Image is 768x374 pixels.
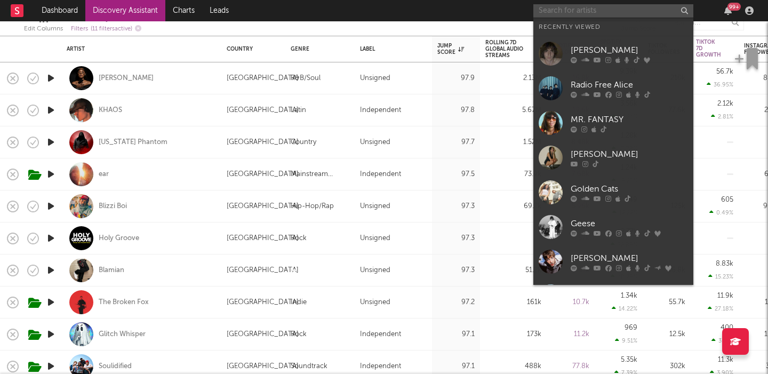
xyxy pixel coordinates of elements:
div: Geese [571,217,688,230]
a: [PERSON_NAME] [533,140,693,175]
div: 69.2k [485,200,541,213]
div: 11.9k [717,292,733,299]
div: Country [227,46,275,52]
div: 97.3 [437,200,475,213]
div: 97.3 [437,264,475,277]
div: Label [360,46,421,52]
div: [GEOGRAPHIC_DATA] [227,168,299,181]
div: [GEOGRAPHIC_DATA] [227,264,299,277]
div: [GEOGRAPHIC_DATA] [227,232,299,245]
a: MR. FANTASY [533,106,693,140]
a: Soulidified [99,362,132,371]
input: Search for artists [533,4,693,18]
div: 3.31 % [711,337,733,344]
a: [US_STATE] Phantom [99,138,167,147]
div: 2.13M [485,72,541,85]
div: 9.51 % [615,337,637,344]
div: Soundtrack [291,360,327,373]
div: 97.2 [437,296,475,309]
div: Unsigned [360,232,390,245]
div: 2.81 % [711,113,733,120]
div: 173k [485,328,541,341]
div: 36.95 % [707,81,733,88]
div: Rock [291,328,307,341]
a: Blizzi Boi [99,202,127,211]
div: Filters [71,22,141,36]
div: 97.9 [437,72,475,85]
div: Filters(11 filters active) [71,9,141,40]
a: Blamian [99,266,124,275]
div: Edit Columns [24,9,63,40]
div: [PERSON_NAME] [571,44,688,57]
div: [GEOGRAPHIC_DATA] [227,328,299,341]
div: R&B/Soul [291,72,321,85]
div: Tiktok 7D Growth [696,39,721,58]
div: Golden Cats [571,182,688,195]
div: 302k [648,360,685,373]
div: 8.83k [716,260,733,267]
div: [GEOGRAPHIC_DATA] [227,104,299,117]
div: 488k [485,360,541,373]
a: The Broken Fox [99,298,149,307]
div: 97.7 [437,136,475,149]
div: Independent [360,104,401,117]
div: 605 [721,196,733,203]
div: 97.8 [437,104,475,117]
div: Jump Score [437,43,464,55]
div: 5.35k [621,356,637,363]
div: 77.8k [552,360,589,373]
a: [PERSON_NAME] [533,36,693,71]
a: ear [99,170,109,179]
div: 0.49 % [709,209,733,216]
a: [PERSON_NAME] [533,244,693,279]
div: MR. FANTASY [571,113,688,126]
div: 161k [485,296,541,309]
div: Rolling 7D Global Audio Streams [485,39,525,59]
a: [PERSON_NAME] [533,279,693,314]
div: Artist [67,46,211,52]
div: 5.67M [485,104,541,117]
a: Glitch Whisper [99,330,146,339]
div: [PERSON_NAME] [571,148,688,161]
div: 400 [721,324,733,331]
a: Geese [533,210,693,244]
div: 1.34k [621,292,637,299]
a: Golden Cats [533,175,693,210]
div: 27.18 % [708,305,733,312]
div: 11.3k [718,356,733,363]
div: 12.5k [648,328,685,341]
div: Indie [291,296,307,309]
div: Unsigned [360,200,390,213]
div: Mainstream Electronic [291,168,349,181]
div: 51.2k [485,264,541,277]
a: Radio Free Alice [533,71,693,106]
div: [GEOGRAPHIC_DATA] [227,200,299,213]
div: Unsigned [360,72,390,85]
div: Unsigned [360,296,390,309]
div: Recently Viewed [539,21,688,34]
div: [GEOGRAPHIC_DATA] [227,296,299,309]
div: Independent [360,168,401,181]
div: 2.12k [717,100,733,107]
div: [GEOGRAPHIC_DATA] [227,360,299,373]
a: [PERSON_NAME] [99,74,154,83]
div: Independent [360,328,401,341]
div: Rock [291,232,307,245]
div: 1.52M [485,136,541,149]
div: [PERSON_NAME] [571,252,688,265]
div: Hip-Hop/Rap [291,200,334,213]
div: 10.7k [552,296,589,309]
a: KHAOS [99,106,122,115]
div: Country [291,136,316,149]
div: 55.7k [648,296,685,309]
a: Holy Groove [99,234,139,243]
div: 56.7k [716,68,733,75]
div: Edit Columns [24,22,63,35]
